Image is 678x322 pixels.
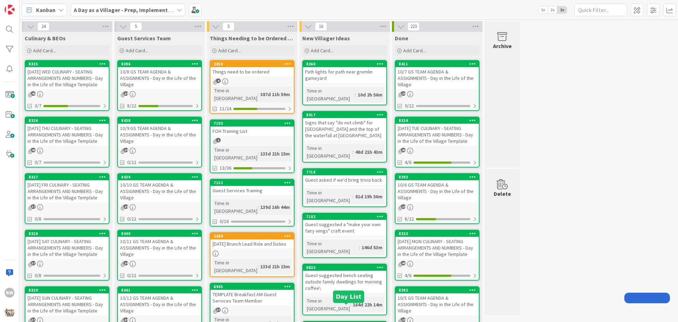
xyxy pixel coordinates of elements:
div: 8440 [121,231,201,236]
div: 8411 [395,61,479,67]
span: 4 [216,78,221,83]
span: Add Card... [33,47,56,54]
div: 8326[DATE] THU CULINARY - SEATING ARRANGEMENTS AND NUMBERS - Day in the Life of the Village Template [25,117,109,146]
span: 1 [216,138,221,142]
div: 6833Guest suggested bench seating outside family dwellings for morning coffee\ [303,264,386,293]
div: 2689 [210,233,294,239]
div: 8360 [303,61,386,67]
span: Done [395,35,408,42]
span: Add Card... [311,47,333,54]
div: 6945 [214,284,294,289]
div: Signs that say "do not climb" for [GEOGRAPHIC_DATA] and the top of the waterfall at [GEOGRAPHIC_D... [303,118,386,140]
span: : [355,91,356,99]
div: 2689 [214,234,294,239]
div: 839210/5 GS TEAM AGENDA & ASSIGNMENTS - Day in the Life of the Village [395,287,479,315]
div: [DATE] MON CULINARY - SEATING ARRANGEMENTS AND NUMBERS - Day in the Life of the Village Template [395,237,479,259]
div: 844110/12 GS TEAM AGENDA & ASSIGNMENTS - Day in the Life of the Village [118,287,201,315]
div: [DATE] TUE CULINARY - SEATING ARRANGEMENTS AND NUMBERS - Day in the Life of the Village Template [395,124,479,146]
span: 0/16 [220,218,229,225]
div: [DATE] FRI CULINARY - SEATING ARRANGEMENTS AND NUMBERS - Day in the Life of the Village Template [25,180,109,202]
span: 3/7 [35,102,41,110]
span: : [359,244,360,251]
span: Add Card... [403,47,426,54]
div: 8441 [121,288,201,293]
span: : [350,301,351,309]
div: 7152Guest Services Training [210,180,294,195]
span: 0/8 [35,272,41,279]
div: [DATE] SUN CULINARY - SEATING ARRANGEMENTS AND NUMBERS - Day in the Life of the Village Template [25,293,109,315]
span: 37 [31,261,36,265]
div: 10/9 GS TEAM AGENDA & ASSIGNMENTS - Day in the Life of the Village [118,124,201,146]
div: 10/7 GS TEAM AGENDA & ASSIGNMENTS - Day in the Life of the Village [395,67,479,89]
div: 8326 [29,118,109,123]
div: 843910/10 GS TEAM AGENDA & ASSIGNMENTS - Day in the Life of the Village [118,174,201,202]
div: Time in [GEOGRAPHIC_DATA] [213,87,257,102]
div: 133d 21h 15m [258,263,292,270]
div: 8393 [399,175,479,180]
div: 10/6 GS TEAM AGENDA & ASSIGNMENTS - Day in the Life of the Village [395,180,479,202]
div: 8360Path lights for path near gremlin gameyard [303,61,386,83]
span: 0/22 [127,272,136,279]
div: Path lights for path near gremlin gameyard [303,67,386,83]
div: 8017 [306,112,386,117]
div: 8328 [25,230,109,237]
div: 8438 [118,117,201,124]
div: 8329 [25,287,109,293]
div: 7152 [210,180,294,186]
div: FOH Training List [210,127,294,136]
div: Time in [GEOGRAPHIC_DATA] [305,297,350,312]
div: 6833 [303,264,386,271]
div: 8323[DATE] MON CULINARY - SEATING ARRANGEMENTS AND NUMBERS - Day in the Life of the Village Template [395,230,479,259]
span: 0/8 [35,215,41,223]
span: 2x [548,6,557,13]
span: : [257,90,258,98]
div: 10/10 GS TEAM AGENDA & ASSIGNMENTS - Day in the Life of the Village [118,180,201,202]
div: 8439 [118,174,201,180]
div: [DATE] Brunch Lead Role and Duties [210,239,294,248]
div: [DATE] SAT CULINARY - SEATING ARRANGEMENTS AND NUMBERS - Day in the Life of the Village Template [25,237,109,259]
div: Delete [494,189,511,198]
span: 1x [538,6,548,13]
span: 4/6 [405,159,411,166]
span: 24 [124,204,128,209]
div: 139d 16h 44m [258,203,292,211]
span: : [352,193,353,200]
div: 8396 [118,61,201,67]
div: 8392 [399,288,479,293]
div: 8327[DATE] FRI CULINARY - SEATING ARRANGEMENTS AND NUMBERS - Day in the Life of the Village Template [25,174,109,202]
span: Add Card... [126,47,148,54]
div: 8324[DATE] TUE CULINARY - SEATING ARRANGEMENTS AND NUMBERS - Day in the Life of the Village Template [395,117,479,146]
div: 8392 [395,287,479,293]
span: 24 [124,261,128,265]
div: 8329[DATE] SUN CULINARY - SEATING ARRANGEMENTS AND NUMBERS - Day in the Life of the Village Template [25,287,109,315]
span: Culinary & BEOs [25,35,66,42]
span: 40 [31,91,36,96]
h5: Day List [336,293,361,300]
span: 40 [31,148,36,152]
div: Guest Services Training [210,186,294,195]
div: 7718 [306,170,386,175]
div: 8017 [303,112,386,118]
span: New Villager Ideas [302,35,350,42]
b: A Day as a Villager - Prep, Implement and Execute [74,6,200,13]
div: 8327 [25,174,109,180]
span: 37 [31,204,36,209]
div: Things need to be ordered [210,67,294,76]
span: 24 [37,22,49,31]
div: 8017Signs that say "do not climb" for [GEOGRAPHIC_DATA] and the top of the waterfall at [GEOGRAPH... [303,112,386,140]
div: 133d 21h 15m [258,150,292,158]
div: 81d 19h 56m [353,193,384,200]
span: 24 [401,204,406,209]
div: 10/12 GS TEAM AGENDA & ASSIGNMENTS - Day in the Life of the Village [118,293,201,315]
span: 13/36 [220,164,231,172]
span: Guest Services Team [117,35,171,42]
div: 8328[DATE] SAT CULINARY - SEATING ARRANGEMENTS AND NUMBERS - Day in the Life of the Village Template [25,230,109,259]
span: 24 [401,317,406,322]
div: 10/5 GS TEAM AGENDA & ASSIGNMENTS - Day in the Life of the Village [395,293,479,315]
span: 11/24 [220,105,231,112]
span: : [257,203,258,211]
div: 2858 [210,61,294,67]
div: 2858 [214,62,294,66]
div: 8323 [399,231,479,236]
span: 24 [124,317,128,322]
